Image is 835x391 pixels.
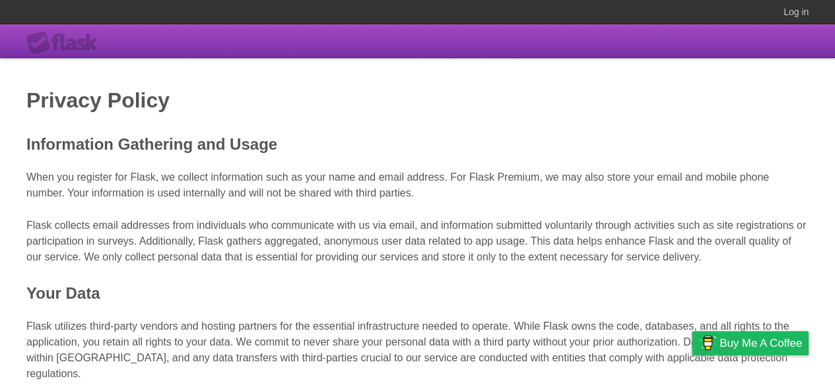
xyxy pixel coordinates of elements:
span: When you register for Flask, we collect information such as your name and email address. For Flas... [26,171,769,198]
span: Flask utilizes third-party vendors and hosting partners for the essential infrastructure needed t... [26,320,793,379]
strong: Privacy Policy [26,88,170,112]
a: Buy me a coffee [692,331,809,355]
span: Flask collects email addresses from individuals who communicate with us via email, and informatio... [26,220,806,262]
div: Flask [26,31,106,55]
strong: Your Data [26,284,100,302]
img: Buy me a coffee [698,332,716,354]
span: Buy me a coffee [719,332,802,355]
strong: Information Gathering and Usage [26,135,277,153]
